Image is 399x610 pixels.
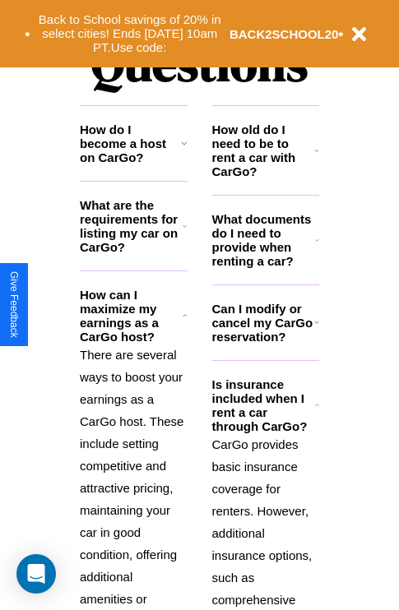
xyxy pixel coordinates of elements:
h3: What are the requirements for listing my car on CarGo? [80,198,183,254]
div: Open Intercom Messenger [16,554,56,594]
h3: Is insurance included when I rent a car through CarGo? [212,377,315,433]
h3: What documents do I need to provide when renting a car? [212,212,316,268]
h3: How can I maximize my earnings as a CarGo host? [80,288,183,344]
h3: How do I become a host on CarGo? [80,122,181,164]
button: Back to School savings of 20% in select cities! Ends [DATE] 10am PT.Use code: [30,8,230,59]
b: BACK2SCHOOL20 [230,27,339,41]
h3: How old do I need to be to rent a car with CarGo? [212,122,315,178]
h3: Can I modify or cancel my CarGo reservation? [212,302,314,344]
div: Give Feedback [8,271,20,338]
